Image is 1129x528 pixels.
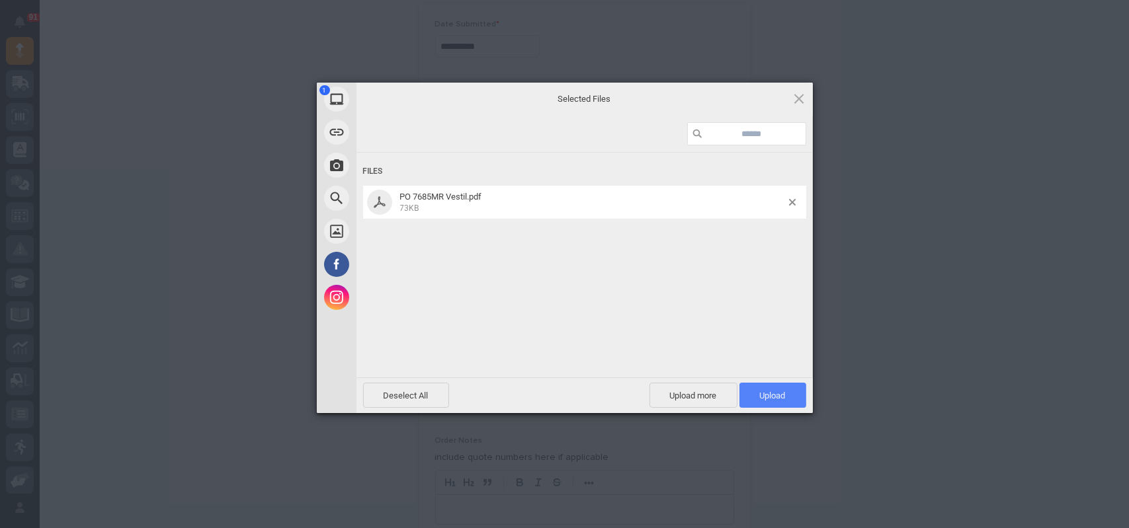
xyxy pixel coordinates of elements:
[452,93,717,104] span: Selected Files
[396,192,789,213] span: PO 7685MR Vestil.pdf
[792,91,806,106] span: Click here or hit ESC to close picker
[363,383,449,408] span: Deselect All
[400,204,419,213] span: 73KB
[649,383,737,408] span: Upload more
[317,182,476,215] div: Web Search
[760,391,786,400] span: Upload
[319,85,330,95] span: 1
[363,159,806,184] div: Files
[317,149,476,182] div: Take Photo
[317,281,476,314] div: Instagram
[739,383,806,408] span: Upload
[317,83,476,116] div: My Device
[317,116,476,149] div: Link (URL)
[317,248,476,281] div: Facebook
[400,192,482,202] span: PO 7685MR Vestil.pdf
[317,215,476,248] div: Unsplash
